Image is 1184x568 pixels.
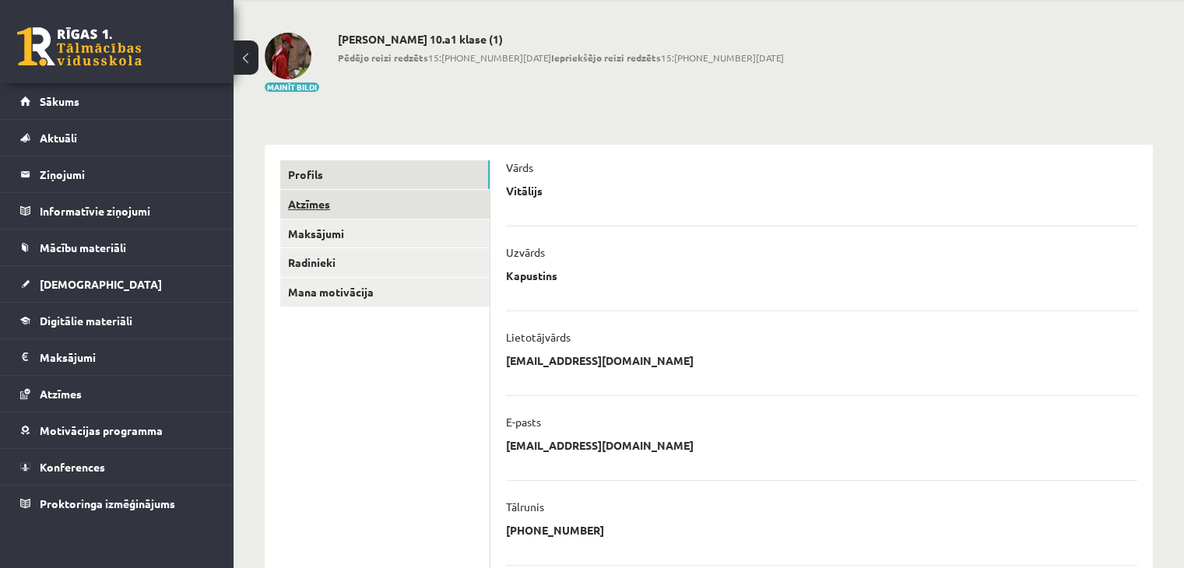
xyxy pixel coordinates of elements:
[280,160,490,189] a: Profils
[506,245,545,259] p: Uzvārds
[506,184,543,198] p: Vitālijs
[20,266,214,302] a: [DEMOGRAPHIC_DATA]
[506,415,541,429] p: E-pasts
[40,387,82,401] span: Atzīmes
[20,303,214,338] a: Digitālie materiāli
[40,193,214,229] legend: Informatīvie ziņojumi
[40,156,214,192] legend: Ziņojumi
[40,94,79,108] span: Sākums
[280,248,490,277] a: Radinieki
[20,193,214,229] a: Informatīvie ziņojumi
[265,33,311,79] img: Vitālijs Kapustins
[20,376,214,412] a: Atzīmes
[40,240,126,254] span: Mācību materiāli
[338,51,428,64] b: Pēdējo reizi redzēts
[20,412,214,448] a: Motivācijas programma
[338,33,784,46] h2: [PERSON_NAME] 10.a1 klase (1)
[20,156,214,192] a: Ziņojumi
[20,120,214,156] a: Aktuāli
[280,190,490,219] a: Atzīmes
[506,268,557,282] p: Kapustins
[265,82,319,92] button: Mainīt bildi
[506,353,694,367] p: [EMAIL_ADDRESS][DOMAIN_NAME]
[40,460,105,474] span: Konferences
[20,339,214,375] a: Maksājumi
[40,339,214,375] legend: Maksājumi
[20,449,214,485] a: Konferences
[506,523,604,537] p: [PHONE_NUMBER]
[40,496,175,510] span: Proktoringa izmēģinājums
[506,438,694,452] p: [EMAIL_ADDRESS][DOMAIN_NAME]
[17,27,142,66] a: Rīgas 1. Tālmācības vidusskola
[506,500,544,514] p: Tālrunis
[338,51,784,65] span: 15:[PHONE_NUMBER][DATE] 15:[PHONE_NUMBER][DATE]
[40,314,132,328] span: Digitālie materiāli
[40,423,163,437] span: Motivācijas programma
[506,160,533,174] p: Vārds
[280,278,490,307] a: Mana motivācija
[40,131,77,145] span: Aktuāli
[40,277,162,291] span: [DEMOGRAPHIC_DATA]
[20,486,214,521] a: Proktoringa izmēģinājums
[506,330,571,344] p: Lietotājvārds
[20,83,214,119] a: Sākums
[551,51,661,64] b: Iepriekšējo reizi redzēts
[280,219,490,248] a: Maksājumi
[20,230,214,265] a: Mācību materiāli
